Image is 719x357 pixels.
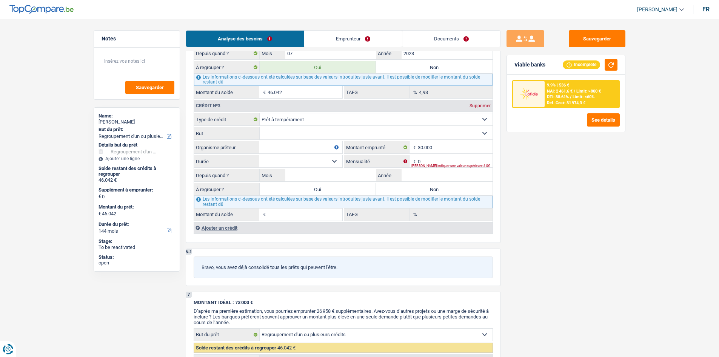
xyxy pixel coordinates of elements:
[9,5,74,14] img: TopCompare Logo
[376,169,402,181] label: Année
[637,6,677,13] span: [PERSON_NAME]
[260,61,376,73] label: Oui
[702,6,710,13] div: fr
[574,89,575,94] span: /
[136,85,164,90] span: Sauvegarder
[410,155,418,167] span: €
[260,169,285,181] label: Mois
[569,30,625,47] button: Sauvegarder
[194,127,260,139] label: But
[402,31,500,47] a: Documents
[410,141,418,153] span: €
[194,222,493,233] div: Ajouter un crédit
[194,104,222,108] div: Crédit nº3
[547,94,569,99] span: DTI: 38.61%
[99,156,175,161] div: Ajouter une ligne
[99,113,175,119] div: Name:
[99,119,175,125] div: [PERSON_NAME]
[99,211,101,217] span: €
[344,141,410,153] label: Montant emprunté
[99,127,174,133] label: But du prêt:
[410,209,419,221] span: %
[547,89,573,94] span: NAI: 2 461,6 €
[194,47,260,59] label: Depuis quand ?
[194,113,260,125] label: Type de crédit
[194,169,260,181] label: Depuis quand ?
[402,169,493,181] input: AAAA
[194,183,260,195] label: À regrouper ?
[285,169,376,181] input: MM
[631,3,684,16] a: [PERSON_NAME]
[99,244,175,250] div: To be reactivated
[260,183,376,195] label: Oui
[285,47,376,59] input: MM
[194,86,259,98] label: Montant du solde
[186,249,192,255] div: 6.1
[402,47,493,59] input: AAAA
[587,113,620,127] button: See details
[547,83,569,88] div: 9.9% | 536 €
[344,155,410,167] label: Mensualité
[194,74,493,86] div: Les informations ci-dessous ont été calculées sur base des valeurs introduites juste avant. Il es...
[344,209,410,221] label: TAEG
[547,100,585,105] div: Ref. Cost: 31 974,3 €
[196,345,276,351] span: Solde restant des crédits à regrouper
[376,47,402,59] label: Année
[194,300,253,305] span: MONTANT IDÉAL : 73 000 €
[410,86,419,98] span: %
[576,89,601,94] span: Limit: >800 €
[344,86,410,98] label: TAEG
[186,31,304,47] a: Analyse des besoins
[202,264,485,270] p: Bravo, vous avez déjà consolidé tous les prêts qui peuvent l'être.
[99,165,175,177] div: Solde restant des crédits à regrouper
[99,142,175,148] div: Détails but du prêt
[99,193,101,199] span: €
[102,36,172,42] h5: Notes
[99,254,175,260] div: Status:
[411,164,493,167] div: [PERSON_NAME] indiquer une valeur supérieure à 0€
[194,61,260,73] label: À regrouper ?
[259,209,268,221] span: €
[99,238,175,244] div: Stage:
[468,104,493,108] div: Supprimer
[304,31,402,47] a: Emprunteur
[376,61,493,73] label: Non
[573,94,594,99] span: Limit: <60%
[563,60,600,69] div: Incomplete
[194,141,259,153] label: Organisme prêteur
[194,308,489,325] span: D’après ma première estimation, vous pourriez emprunter 26 958 € supplémentaires. Avez-vous d’aut...
[194,196,493,208] div: Les informations ci-dessous ont été calculées sur base des valeurs introduites juste avant. Il es...
[99,204,174,210] label: Montant du prêt:
[194,155,259,167] label: Durée
[259,86,268,98] span: €
[260,47,285,59] label: Mois
[514,62,545,68] div: Viable banks
[376,183,493,195] label: Non
[99,221,174,227] label: Durée du prêt:
[277,345,296,351] span: 46.042 €
[194,329,260,341] label: But du prêt
[515,87,543,101] img: Cofidis
[186,292,192,298] div: 7
[99,260,175,266] div: open
[99,187,174,193] label: Supplément à emprunter:
[125,81,174,94] button: Sauvegarder
[194,209,259,221] label: Montant du solde
[99,177,175,183] div: 46.042 €
[570,94,571,99] span: /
